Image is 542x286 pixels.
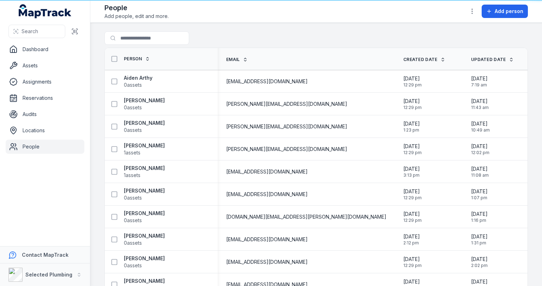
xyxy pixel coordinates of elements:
[403,188,422,201] time: 1/14/2025, 12:29:42 PM
[22,252,68,258] strong: Contact MapTrack
[6,123,84,138] a: Locations
[403,233,420,240] span: [DATE]
[403,165,420,172] span: [DATE]
[124,74,152,89] a: Aiden Arthy0assets
[471,75,488,82] span: [DATE]
[124,210,165,224] a: [PERSON_NAME]0assets
[403,172,420,178] span: 3:13 pm
[124,97,165,104] strong: [PERSON_NAME]
[482,5,528,18] button: Add person
[471,278,488,285] span: [DATE]
[104,3,169,13] h2: People
[6,140,84,154] a: People
[124,187,165,194] strong: [PERSON_NAME]
[124,56,150,62] a: Person
[226,146,347,153] span: [PERSON_NAME][EMAIL_ADDRESS][DOMAIN_NAME]
[124,142,165,149] strong: [PERSON_NAME]
[6,75,84,89] a: Assignments
[471,195,488,201] span: 1:07 pm
[403,218,422,223] span: 12:29 pm
[471,211,488,223] time: 8/11/2025, 1:16:06 PM
[403,57,438,62] span: Created Date
[403,240,420,246] span: 2:12 pm
[471,127,490,133] span: 10:49 am
[226,258,308,266] span: [EMAIL_ADDRESS][DOMAIN_NAME]
[124,262,142,269] span: 0 assets
[124,142,165,156] a: [PERSON_NAME]1assets
[403,98,422,110] time: 1/14/2025, 12:29:42 PM
[124,97,165,111] a: [PERSON_NAME]0assets
[124,217,142,224] span: 0 assets
[403,75,422,82] span: [DATE]
[124,104,142,111] span: 0 assets
[25,272,72,278] strong: Selected Plumbing
[403,98,422,105] span: [DATE]
[124,165,165,179] a: [PERSON_NAME]1assets
[471,240,488,246] span: 1:31 pm
[226,57,240,62] span: Email
[471,211,488,218] span: [DATE]
[403,211,422,218] span: [DATE]
[124,255,165,269] a: [PERSON_NAME]0assets
[403,188,422,195] span: [DATE]
[124,187,165,201] a: [PERSON_NAME]0assets
[124,232,165,247] a: [PERSON_NAME]0assets
[495,8,523,15] span: Add person
[124,120,165,127] strong: [PERSON_NAME]
[124,278,165,285] strong: [PERSON_NAME]
[471,150,489,156] span: 12:02 pm
[403,150,422,156] span: 12:29 pm
[124,232,165,239] strong: [PERSON_NAME]
[403,57,445,62] a: Created Date
[19,4,72,18] a: MapTrack
[403,263,422,268] span: 12:29 pm
[403,233,420,246] time: 5/14/2025, 2:12:32 PM
[124,239,142,247] span: 0 assets
[471,256,488,268] time: 8/11/2025, 2:02:25 PM
[226,123,347,130] span: [PERSON_NAME][EMAIL_ADDRESS][DOMAIN_NAME]
[471,98,489,110] time: 8/11/2025, 11:43:19 AM
[124,194,142,201] span: 0 assets
[124,165,165,172] strong: [PERSON_NAME]
[471,57,506,62] span: Updated Date
[226,57,248,62] a: Email
[471,105,489,110] span: 11:43 am
[124,74,152,81] strong: Aiden Arthy
[226,78,308,85] span: [EMAIL_ADDRESS][DOMAIN_NAME]
[471,165,489,172] span: [DATE]
[124,120,165,134] a: [PERSON_NAME]0assets
[403,127,420,133] span: 1:23 pm
[471,188,488,201] time: 8/11/2025, 1:07:47 PM
[403,195,422,201] span: 12:29 pm
[226,168,308,175] span: [EMAIL_ADDRESS][DOMAIN_NAME]
[471,172,489,178] span: 11:08 am
[403,278,422,285] span: [DATE]
[124,81,142,89] span: 0 assets
[403,143,422,150] span: [DATE]
[403,120,420,127] span: [DATE]
[226,191,308,198] span: [EMAIL_ADDRESS][DOMAIN_NAME]
[471,218,488,223] span: 1:16 pm
[124,149,140,156] span: 1 assets
[104,13,169,20] span: Add people, edit and more.
[124,56,142,62] span: Person
[6,107,84,121] a: Audits
[22,28,38,35] span: Search
[403,211,422,223] time: 1/14/2025, 12:29:42 PM
[124,127,142,134] span: 0 assets
[124,172,140,179] span: 1 assets
[124,210,165,217] strong: [PERSON_NAME]
[471,143,489,150] span: [DATE]
[471,120,490,133] time: 8/11/2025, 10:49:33 AM
[403,105,422,110] span: 12:29 pm
[471,233,488,240] span: [DATE]
[226,101,347,108] span: [PERSON_NAME][EMAIL_ADDRESS][DOMAIN_NAME]
[471,233,488,246] time: 8/11/2025, 1:31:49 PM
[226,236,308,243] span: [EMAIL_ADDRESS][DOMAIN_NAME]
[403,256,422,268] time: 1/14/2025, 12:29:42 PM
[471,165,489,178] time: 8/11/2025, 11:08:49 AM
[403,256,422,263] span: [DATE]
[403,165,420,178] time: 2/28/2025, 3:13:20 PM
[6,42,84,56] a: Dashboard
[471,143,489,156] time: 8/11/2025, 12:02:58 PM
